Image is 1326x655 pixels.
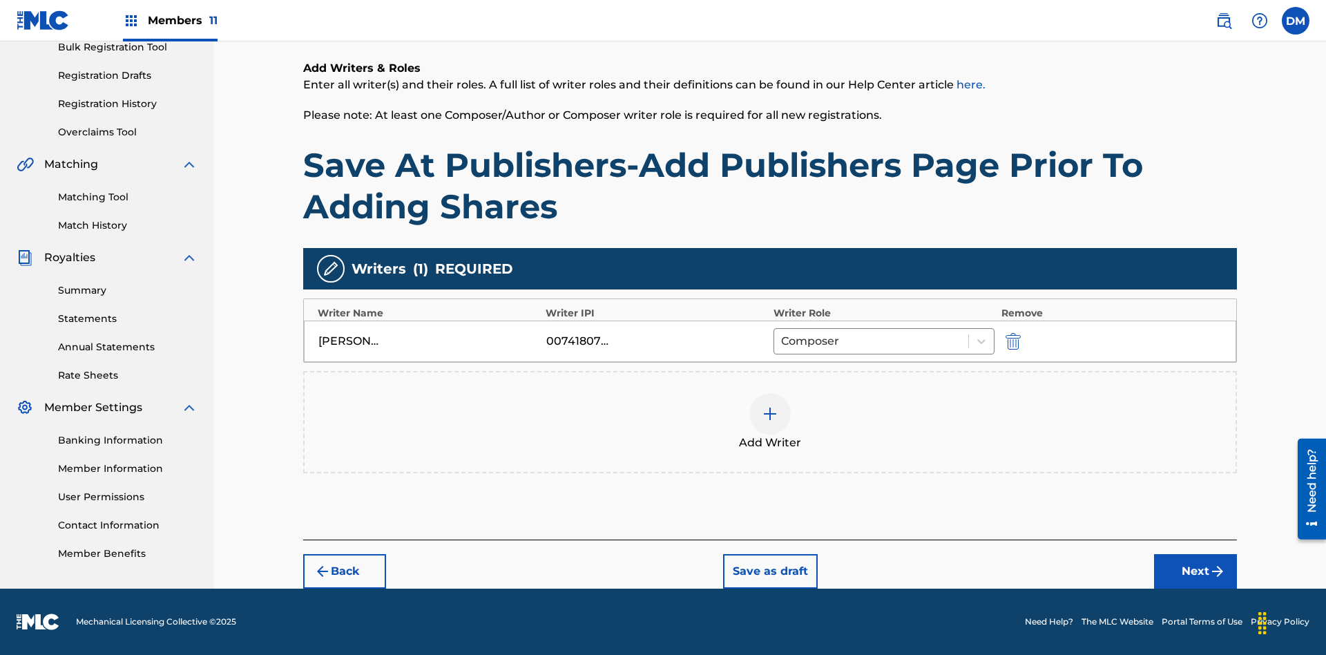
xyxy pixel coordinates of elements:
span: Please note: At least one Composer/Author or Composer writer role is required for all new registr... [303,108,882,122]
h6: Add Writers & Roles [303,60,1237,77]
iframe: Chat Widget [1257,589,1326,655]
span: Writers [352,258,406,279]
img: Matching [17,156,34,173]
span: REQUIRED [435,258,513,279]
a: Contact Information [58,518,198,533]
a: Registration History [58,97,198,111]
a: Public Search [1210,7,1238,35]
a: Member Information [58,462,198,476]
img: 12a2ab48e56ec057fbd8.svg [1006,333,1021,350]
a: Banking Information [58,433,198,448]
div: Help [1246,7,1274,35]
button: Next [1154,554,1237,589]
a: Member Benefits [58,547,198,561]
span: Matching [44,156,98,173]
span: Member Settings [44,399,142,416]
img: 7ee5dd4eb1f8a8e3ef2f.svg [314,563,331,580]
a: Match History [58,218,198,233]
img: writers [323,260,339,277]
span: Add Writer [739,435,801,451]
a: Annual Statements [58,340,198,354]
img: Top Rightsholders [123,12,140,29]
img: f7272a7cc735f4ea7f67.svg [1209,563,1226,580]
a: Overclaims Tool [58,125,198,140]
div: Remove [1001,306,1222,321]
a: Rate Sheets [58,368,198,383]
a: here. [957,78,986,91]
h1: Save At Publishers-Add Publishers Page Prior To Adding Shares [303,144,1237,227]
img: MLC Logo [17,10,70,30]
a: User Permissions [58,490,198,504]
div: Drag [1251,602,1274,644]
img: expand [181,399,198,416]
div: Writer Name [318,306,539,321]
img: expand [181,249,198,266]
button: Back [303,554,386,589]
iframe: Resource Center [1287,433,1326,547]
a: Summary [58,283,198,298]
a: Statements [58,312,198,326]
span: Royalties [44,249,95,266]
a: Privacy Policy [1251,616,1309,628]
span: Enter all writer(s) and their roles. A full list of writer roles and their definitions can be fou... [303,78,986,91]
img: Member Settings [17,399,33,416]
img: help [1251,12,1268,29]
a: Bulk Registration Tool [58,40,198,55]
a: Need Help? [1025,616,1073,628]
a: Registration Drafts [58,68,198,83]
span: 11 [209,14,218,27]
img: expand [181,156,198,173]
a: Matching Tool [58,190,198,205]
div: Writer IPI [546,306,767,321]
span: ( 1 ) [413,258,428,279]
div: Writer Role [773,306,995,321]
img: search [1215,12,1232,29]
img: Royalties [17,249,33,266]
span: Mechanical Licensing Collective © 2025 [76,616,236,628]
img: add [762,406,778,422]
a: Portal Terms of Use [1162,616,1242,628]
span: Members [148,12,218,28]
div: User Menu [1282,7,1309,35]
img: logo [17,614,59,630]
button: Save as draft [723,554,818,589]
a: The MLC Website [1082,616,1153,628]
